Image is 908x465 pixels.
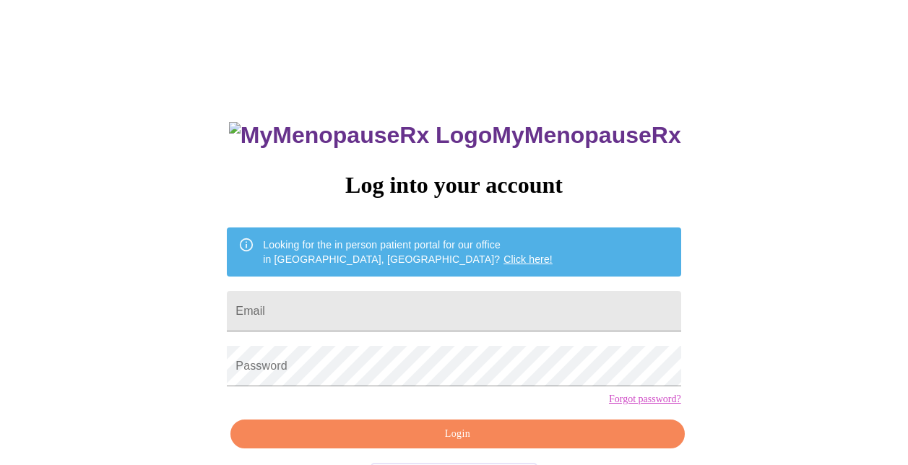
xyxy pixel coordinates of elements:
[229,122,681,149] h3: MyMenopauseRx
[227,172,680,199] h3: Log into your account
[229,122,492,149] img: MyMenopauseRx Logo
[503,253,553,265] a: Click here!
[609,394,681,405] a: Forgot password?
[247,425,667,443] span: Login
[263,232,553,272] div: Looking for the in person patient portal for our office in [GEOGRAPHIC_DATA], [GEOGRAPHIC_DATA]?
[230,420,684,449] button: Login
